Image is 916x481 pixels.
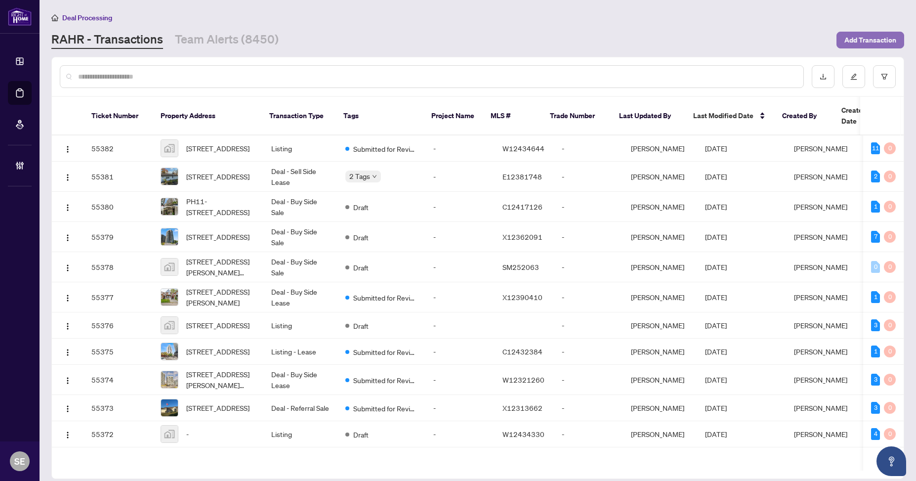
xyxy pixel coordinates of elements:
td: - [425,162,495,192]
span: [STREET_ADDRESS][PERSON_NAME] [186,286,255,308]
td: [PERSON_NAME] [623,282,697,312]
td: - [425,192,495,222]
span: Deal Processing [62,13,112,22]
img: Logo [64,377,72,385]
td: Listing [263,421,337,447]
button: Logo [60,199,76,215]
td: [PERSON_NAME] [623,421,697,447]
img: thumbnail-img [161,168,178,185]
span: Created Date [841,105,883,127]
span: edit [850,73,857,80]
span: Draft [353,232,369,243]
button: Open asap [876,446,906,476]
img: thumbnail-img [161,259,178,275]
div: 7 [871,231,880,243]
span: [PERSON_NAME] [794,293,847,302]
div: 2 [871,171,880,182]
span: PH11-[STREET_ADDRESS] [186,196,255,218]
span: [STREET_ADDRESS] [186,402,250,413]
span: - [186,429,189,439]
button: Logo [60,289,76,305]
span: [PERSON_NAME] [794,321,847,330]
td: - [554,312,623,339]
span: download [820,73,827,80]
td: 55382 [83,135,153,162]
img: Logo [64,322,72,330]
td: - [425,312,495,339]
td: - [425,365,495,395]
td: 55375 [83,339,153,365]
span: [STREET_ADDRESS] [186,346,250,357]
span: Add Transaction [844,32,896,48]
span: Submitted for Review [353,375,417,386]
span: [PERSON_NAME] [794,262,847,271]
span: E12381748 [502,172,542,181]
td: - [554,365,623,395]
button: Logo [60,400,76,416]
td: 55379 [83,222,153,252]
img: thumbnail-img [161,198,178,215]
span: [PERSON_NAME] [794,430,847,438]
span: [DATE] [705,202,727,211]
img: thumbnail-img [161,140,178,157]
span: [STREET_ADDRESS][PERSON_NAME][PERSON_NAME] [186,369,255,391]
div: 3 [871,374,880,386]
td: [PERSON_NAME] [623,365,697,395]
span: [STREET_ADDRESS] [186,143,250,154]
span: X12390410 [502,293,542,302]
img: Logo [64,431,72,439]
div: 0 [871,261,880,273]
img: Logo [64,405,72,413]
span: Draft [353,429,369,440]
button: Logo [60,426,76,442]
td: - [554,282,623,312]
div: 1 [871,346,880,357]
span: C12432384 [502,347,542,356]
div: 0 [884,346,896,357]
span: [DATE] [705,430,727,438]
div: 3 [871,319,880,331]
div: 0 [884,201,896,213]
div: 1 [871,201,880,213]
td: Deal - Buy Side Lease [263,365,337,395]
span: [STREET_ADDRESS] [186,171,250,182]
td: 55374 [83,365,153,395]
td: Deal - Referral Sale [263,395,337,421]
td: Deal - Buy Side Sale [263,222,337,252]
td: [PERSON_NAME] [623,395,697,421]
button: Logo [60,259,76,275]
img: Logo [64,174,72,181]
td: - [554,252,623,282]
span: Submitted for Review [353,347,417,357]
span: Last Modified Date [693,110,753,121]
span: [PERSON_NAME] [794,347,847,356]
td: Deal - Buy Side Sale [263,192,337,222]
span: W12321260 [502,375,544,384]
td: Listing [263,312,337,339]
td: Deal - Buy Side Lease [263,282,337,312]
td: - [554,395,623,421]
span: X12313662 [502,403,542,412]
td: 55378 [83,252,153,282]
span: [PERSON_NAME] [794,144,847,153]
span: X12362091 [502,232,542,241]
span: [DATE] [705,375,727,384]
td: 55372 [83,421,153,447]
td: - [425,135,495,162]
td: Deal - Sell Side Lease [263,162,337,192]
div: 11 [871,142,880,154]
div: 3 [871,402,880,414]
button: download [812,65,834,88]
span: 2 Tags [349,171,370,182]
img: Logo [64,204,72,212]
th: Project Name [423,97,483,135]
td: [PERSON_NAME] [623,222,697,252]
td: Listing [263,135,337,162]
div: 0 [884,171,896,182]
div: 0 [884,374,896,386]
td: Deal - Buy Side Sale [263,252,337,282]
th: Created By [774,97,833,135]
td: [PERSON_NAME] [623,192,697,222]
img: Logo [64,294,72,302]
div: 0 [884,291,896,303]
